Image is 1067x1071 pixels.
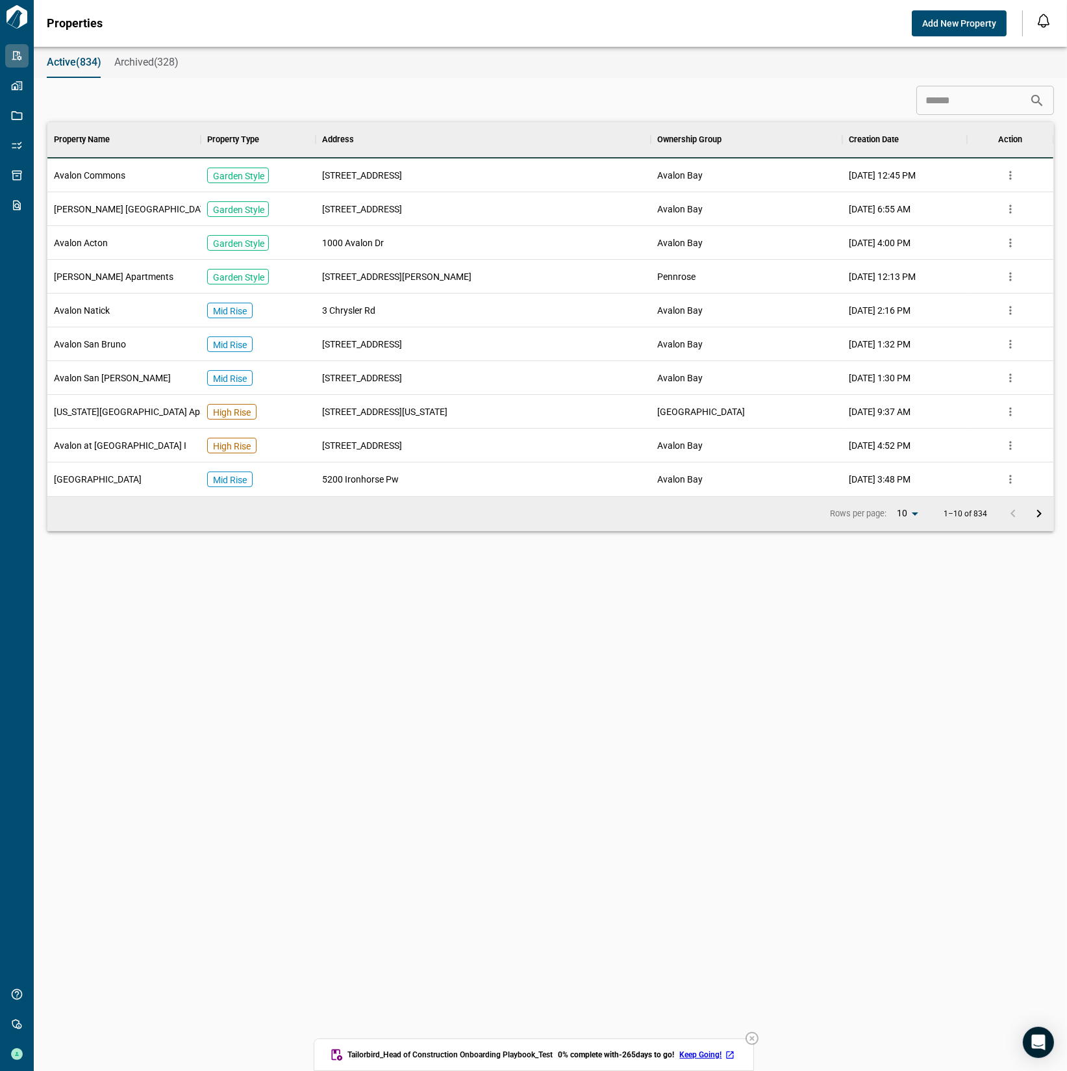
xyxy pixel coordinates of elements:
button: Add New Property [912,10,1007,36]
a: Keep Going! [680,1050,738,1060]
span: Add New Property [922,17,996,30]
div: Open Intercom Messenger [1023,1027,1054,1058]
span: 0 % complete with -265 days to go! [559,1050,675,1060]
button: Open notification feed [1033,10,1054,31]
span: Tailorbird_Head of Construction Onboarding Playbook_Test [348,1050,553,1060]
span: Properties [47,17,103,30]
